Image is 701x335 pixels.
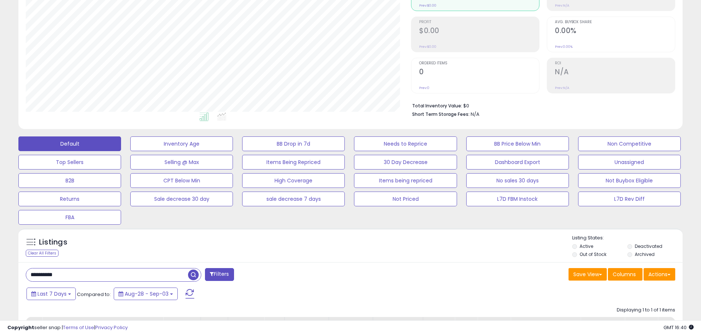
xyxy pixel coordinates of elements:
button: Selling @ Max [130,155,233,170]
div: [PERSON_NAME] [376,320,420,328]
button: Columns [608,268,642,281]
span: Ordered Items [419,61,539,65]
button: Unassigned [578,155,681,170]
h2: N/A [555,68,675,78]
div: Repricing [166,320,198,328]
small: Prev: 0 [419,86,429,90]
button: Items Being Repriced [242,155,345,170]
h2: 0.00% [555,26,675,36]
li: $0 [412,101,670,110]
button: Returns [18,192,121,206]
label: Active [580,243,593,249]
span: Last 7 Days [38,290,67,297]
a: Privacy Policy [95,324,128,331]
h5: Listings [39,237,67,247]
div: Min Price [332,320,370,328]
span: Columns [613,271,636,278]
button: Non Competitive [578,136,681,151]
h2: $0.00 [419,26,539,36]
button: Not Priced [354,192,457,206]
span: Profit [419,20,539,24]
h2: 0 [419,68,539,78]
span: Aug-28 - Sep-03 [125,290,169,297]
div: seller snap | | [7,324,128,331]
b: Short Term Storage Fees: [412,111,470,117]
button: Sale decrease 30 day [130,192,233,206]
button: Actions [644,268,675,281]
div: Fulfillment [231,320,261,328]
div: Title [45,320,160,328]
span: Avg. Buybox Share [555,20,675,24]
b: Total Inventory Value: [412,103,462,109]
button: Inventory Age [130,136,233,151]
span: ROI [555,61,675,65]
label: Archived [635,251,655,257]
button: B2B [18,173,121,188]
button: Not Buybox Eligible [578,173,681,188]
span: 2025-09-11 16:40 GMT [663,324,694,331]
div: Displaying 1 to 1 of 1 items [617,307,675,314]
button: Aug-28 - Sep-03 [114,288,178,300]
button: Items being repriced [354,173,457,188]
button: FBA [18,210,121,225]
small: Prev: 0.00% [555,44,573,49]
small: Prev: $0.00 [419,44,436,49]
div: Cost [267,320,282,328]
button: BB Drop in 7d [242,136,345,151]
button: Last 7 Days [26,288,76,300]
p: Listing States: [572,235,683,242]
button: Filters [205,268,234,281]
button: No sales 30 days [466,173,569,188]
button: High Coverage [242,173,345,188]
a: Terms of Use [63,324,94,331]
label: Out of Stock [580,251,606,257]
small: Prev: N/A [555,86,569,90]
div: Clear All Filters [26,250,59,257]
button: Top Sellers [18,155,121,170]
button: Default [18,136,121,151]
button: Dashboard Export [466,155,569,170]
label: Deactivated [635,243,662,249]
span: Compared to: [77,291,111,298]
button: 30 Day Decrease [354,155,457,170]
small: Prev: N/A [555,3,569,8]
button: Needs to Reprice [354,136,457,151]
button: CPT Below Min [130,173,233,188]
button: L7D Rev Diff [578,192,681,206]
small: Prev: $0.00 [419,3,436,8]
span: N/A [471,111,479,118]
button: L7D FBM Instock [466,192,569,206]
div: Listed Price [514,320,577,328]
button: sale decrease 7 days [242,192,345,206]
button: BB Price Below Min [466,136,569,151]
button: Save View [569,268,607,281]
strong: Copyright [7,324,34,331]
